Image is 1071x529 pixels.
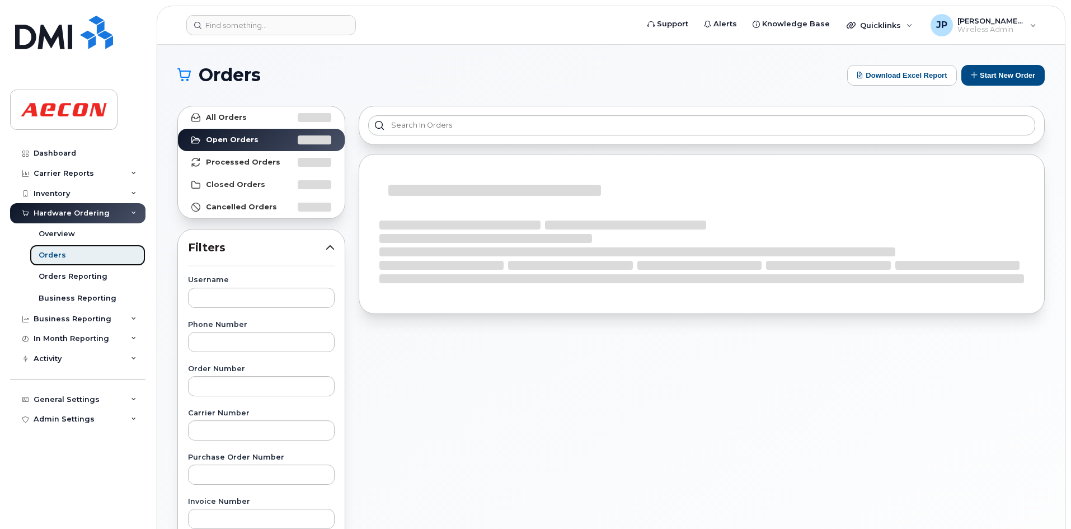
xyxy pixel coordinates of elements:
[368,115,1035,135] input: Search in orders
[961,65,1045,86] button: Start New Order
[188,410,335,417] label: Carrier Number
[188,321,335,329] label: Phone Number
[188,366,335,373] label: Order Number
[199,67,261,83] span: Orders
[206,135,259,144] strong: Open Orders
[178,151,345,174] a: Processed Orders
[178,129,345,151] a: Open Orders
[178,106,345,129] a: All Orders
[188,277,335,284] label: Username
[206,203,277,212] strong: Cancelled Orders
[178,174,345,196] a: Closed Orders
[188,240,326,256] span: Filters
[206,113,247,122] strong: All Orders
[206,158,280,167] strong: Processed Orders
[847,65,957,86] button: Download Excel Report
[188,454,335,461] label: Purchase Order Number
[178,196,345,218] a: Cancelled Orders
[188,498,335,505] label: Invoice Number
[206,180,265,189] strong: Closed Orders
